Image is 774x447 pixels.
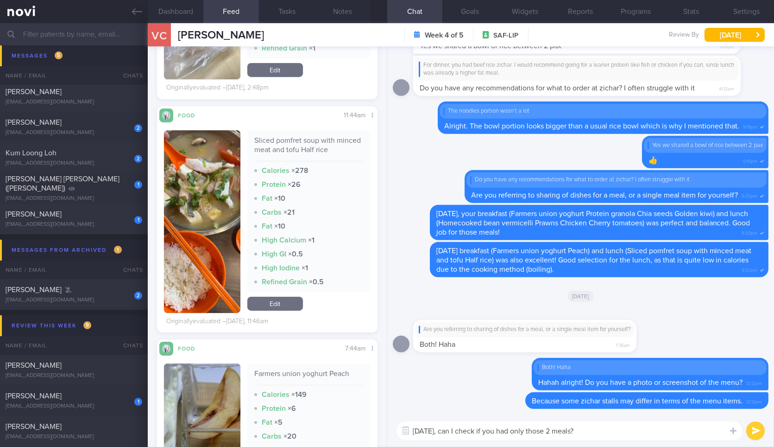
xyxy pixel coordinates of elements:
strong: × 10 [274,195,285,202]
span: 1 [114,246,122,254]
strong: Fat [262,195,272,202]
span: 12:12pm [746,378,762,387]
strong: × 1 [309,45,315,52]
div: For dinner, you had beef rice zichar. I would recommend going for a leaner protein like fish or c... [419,62,735,77]
strong: × 278 [291,167,308,174]
span: Kum Loong Loh [6,149,57,157]
strong: × 149 [291,391,307,398]
span: Do you have any recommendations for what to order at zichar? I often struggle with it [420,84,695,92]
strong: × 1 [302,264,308,272]
span: [DATE] [567,291,594,302]
a: Edit [247,63,303,77]
div: [EMAIL_ADDRESS][DOMAIN_NAME] [6,160,142,167]
div: Review this week [9,319,94,332]
strong: Protein [262,405,286,412]
strong: × 26 [288,181,301,188]
strong: High GI [262,250,286,258]
span: [PERSON_NAME] [PERSON_NAME] ([PERSON_NAME]) [6,175,120,192]
span: Hahah alright! Do you have a photo or screenshot of the menu? [538,379,743,386]
div: 1 [134,181,142,189]
span: Review By [669,31,699,39]
span: 9 [83,321,91,329]
strong: Calories [262,167,289,174]
span: [DATE] breakfast (Farmers union yoghurt Peach) and lunch (Sliced pomfret soup with minced meat an... [436,247,752,273]
div: Sliced pomfret soup with minced meat and tofu Half rice [254,136,364,161]
div: Food [173,344,210,352]
div: Yes we shared a bowl of rice between 2 pax [648,142,763,149]
strong: × 21 [283,209,295,216]
strong: × 20 [283,433,296,440]
strong: × 1 [308,236,315,244]
span: [DATE], your breakfast (Farmers union yoghurt Protein granola Chia seeds Golden kiwi) and lunch (... [436,210,750,236]
strong: Fat [262,419,272,426]
span: 👍 [648,157,658,164]
span: 7:36am [616,340,630,349]
span: [PERSON_NAME] [6,211,62,218]
a: Edit [247,297,303,311]
div: The noodles portion wasn’t a lot [443,108,763,115]
div: 1 [134,398,142,406]
strong: Refined Grain [262,278,307,286]
span: Because some zichar stalls may differ in terms of the menu items. [532,397,743,405]
span: SAF-LIP [493,31,518,40]
span: [PERSON_NAME] [178,30,264,41]
strong: Fat [262,223,272,230]
span: [PERSON_NAME] [6,119,62,126]
div: Food [173,111,210,119]
span: 12:12pm [746,396,762,405]
span: Are you referring to sharing of dishes for a meal, or a single meal item for yourself? [471,192,738,199]
span: [PERSON_NAME] [6,88,62,96]
span: 4:02pm [719,83,734,92]
div: [EMAIL_ADDRESS][DOMAIN_NAME] [6,434,142,441]
img: Sliced pomfret soup with minced meat and tofu Half rice [164,130,240,313]
strong: Calories [262,391,289,398]
span: Alright. The bowl portion looks bigger than a usual rice bowl which is why I mentioned that. [444,122,739,130]
span: [PERSON_NAME] [6,423,62,430]
span: 7:44am [345,345,365,352]
strong: × 10 [274,223,285,230]
span: [PERSON_NAME] [6,392,62,400]
div: Are you referring to sharing of dishes for a meal, or a single meal item for yourself? [419,326,631,333]
div: [EMAIL_ADDRESS][DOMAIN_NAME] [6,99,142,106]
div: [EMAIL_ADDRESS][DOMAIN_NAME] [6,195,142,202]
strong: × 5 [274,419,283,426]
strong: × 0.5 [288,250,303,258]
div: Both! Haha [537,364,763,371]
div: [EMAIL_ADDRESS][DOMAIN_NAME] [6,372,142,379]
strong: Week 4 of 5 [425,31,464,40]
span: 9:22pm [742,265,757,274]
strong: High Iodine [262,264,300,272]
div: 2 [134,124,142,132]
span: 9:19pm [743,156,757,165]
strong: Carbs [262,433,282,440]
div: Originally evaluated – [DATE], 2:48pm [166,84,269,92]
strong: × 6 [288,405,296,412]
div: [EMAIL_ADDRESS][DOMAIN_NAME] [6,129,142,136]
div: VC [142,18,177,53]
div: Originally evaluated – [DATE], 11:46am [166,318,268,326]
div: [EMAIL_ADDRESS][DOMAIN_NAME] [6,297,142,304]
div: 2 [134,155,142,163]
strong: Carbs [262,209,282,216]
div: 2 [134,292,142,300]
div: 1 [134,216,142,224]
div: Messages from Archived [9,244,124,256]
span: 11:44am [344,112,365,119]
strong: Protein [262,181,286,188]
span: Both! Haha [420,341,455,348]
strong: Refined Grain [262,45,307,52]
div: [EMAIL_ADDRESS][DOMAIN_NAME] [6,403,142,410]
span: 9:20pm [742,191,757,199]
span: 9:20pm [742,228,757,236]
span: [PERSON_NAME] [6,286,62,294]
strong: High Calcium [262,236,306,244]
div: Do you have any recommendations for what to order at zichar? I often struggle with it [470,176,763,184]
strong: × 0.5 [309,278,324,286]
div: Farmers union yoghurt Peach [254,369,364,385]
span: [PERSON_NAME] [6,362,62,369]
div: [EMAIL_ADDRESS][DOMAIN_NAME] [6,221,142,228]
span: 9:19pm [743,121,757,130]
button: [DATE] [705,28,765,42]
div: Chats [111,261,148,279]
div: Chats [111,336,148,355]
